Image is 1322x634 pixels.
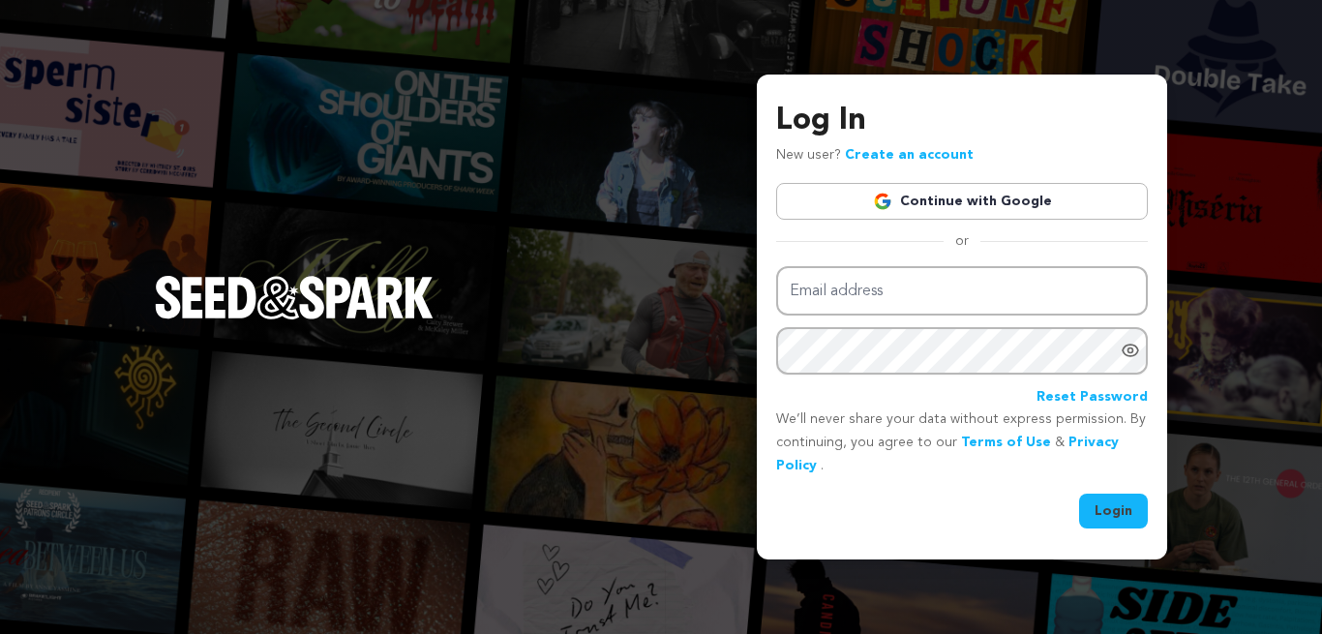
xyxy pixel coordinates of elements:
[776,408,1148,477] p: We’ll never share your data without express permission. By continuing, you agree to our & .
[1079,494,1148,528] button: Login
[1037,386,1148,409] a: Reset Password
[776,98,1148,144] h3: Log In
[845,148,974,162] a: Create an account
[776,144,974,167] p: New user?
[776,183,1148,220] a: Continue with Google
[155,276,434,318] img: Seed&Spark Logo
[155,276,434,357] a: Seed&Spark Homepage
[776,266,1148,316] input: Email address
[961,436,1051,449] a: Terms of Use
[776,436,1119,472] a: Privacy Policy
[873,192,892,211] img: Google logo
[1121,341,1140,360] a: Show password as plain text. Warning: this will display your password on the screen.
[944,231,980,251] span: or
